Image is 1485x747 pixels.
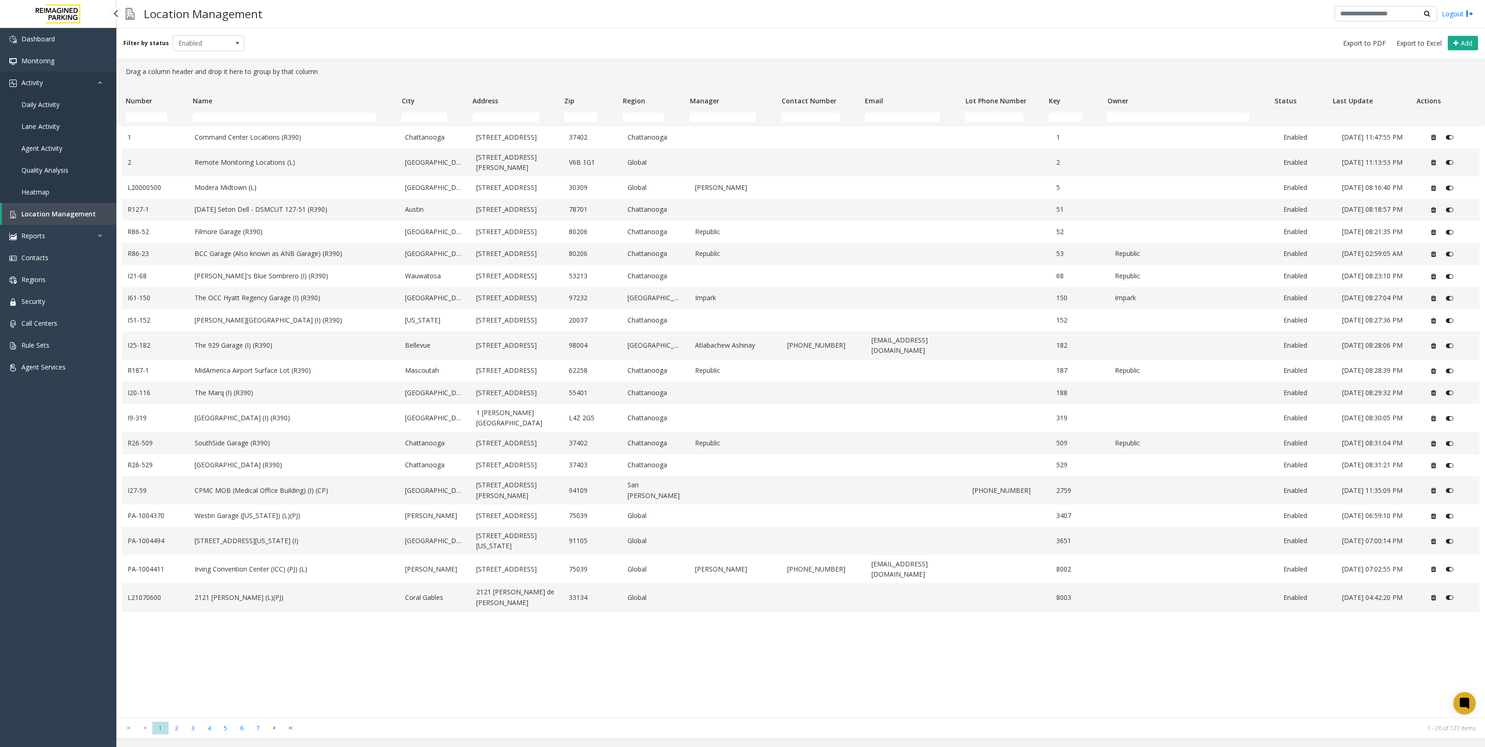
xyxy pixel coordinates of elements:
a: Enabled [1283,460,1331,470]
a: [DATE] 08:28:39 PM [1342,365,1415,376]
a: 1 [128,132,183,142]
a: [DATE] 08:27:04 PM [1342,293,1415,303]
span: [DATE] 07:02:55 PM [1342,565,1403,573]
a: [GEOGRAPHIC_DATA] [405,227,465,237]
a: Command Center Locations (R390) [195,132,393,142]
input: Owner Filter [1107,113,1249,122]
button: Delete [1426,247,1441,262]
a: Chattanooga [628,271,683,281]
a: [STREET_ADDRESS] [476,182,558,193]
a: [DATE] 08:31:21 PM [1342,460,1415,470]
a: [STREET_ADDRESS] [476,204,558,215]
button: Disable [1441,483,1458,498]
a: 182 [1056,340,1104,350]
a: 55401 [569,388,616,398]
span: Reports [21,231,45,240]
a: [PERSON_NAME] [695,564,776,574]
a: Enabled [1283,132,1331,142]
a: San [PERSON_NAME] [628,480,683,501]
button: Delete [1426,291,1441,306]
a: Global [628,157,683,168]
a: Enabled [1283,227,1331,237]
a: SouthSide Garage (R390) [195,438,393,448]
a: Logout [1442,9,1473,19]
button: Export to Excel [1393,37,1445,50]
a: 53 [1056,249,1104,259]
a: [GEOGRAPHIC_DATA] [405,249,465,259]
a: Remote Monitoring Locations (L) [195,157,393,168]
button: Delete [1426,269,1441,283]
a: [GEOGRAPHIC_DATA] [405,182,465,193]
a: I9-319 [128,413,183,423]
a: Republic [1115,249,1272,259]
button: Disable [1441,130,1458,145]
button: Disable [1441,180,1458,195]
a: [DATE] 08:27:36 PM [1342,315,1415,325]
a: 529 [1056,460,1104,470]
span: Daily Activity [21,100,60,109]
a: [GEOGRAPHIC_DATA] [628,340,683,350]
a: I61-150 [128,293,183,303]
a: The 929 Garage (I) (R390) [195,340,393,350]
a: 1 [PERSON_NAME][GEOGRAPHIC_DATA] [476,408,558,429]
img: 'icon' [9,211,17,218]
input: Region Filter [623,113,664,122]
a: Enabled [1283,485,1331,496]
span: Regions [21,275,46,284]
a: PA-1004494 [128,536,183,546]
a: R86-52 [128,227,183,237]
button: Delete [1426,508,1441,523]
a: Enabled [1283,315,1331,325]
a: [DATE] 11:13:53 PM [1342,157,1415,168]
span: Heatmap [21,188,49,196]
a: R187-1 [128,365,183,376]
a: Atlabachew Ashinay [695,340,776,350]
a: [STREET_ADDRESS][PERSON_NAME] [476,152,558,173]
img: 'icon' [9,58,17,65]
span: [DATE] 11:47:55 PM [1342,133,1403,141]
a: Global [628,182,683,193]
label: Filter by status [123,39,169,47]
a: 2121 [PERSON_NAME] de [PERSON_NAME] [476,587,558,608]
a: Enabled [1283,271,1331,281]
a: Chattanooga [628,460,683,470]
a: Republic [695,249,776,259]
a: 5 [1056,182,1104,193]
button: Delete [1426,363,1441,378]
a: [DATE] 08:23:10 PM [1342,271,1415,281]
input: Address Filter [472,113,539,122]
span: [DATE] 08:28:06 PM [1342,341,1403,350]
button: Disable [1441,247,1458,262]
a: [PERSON_NAME] [695,182,776,193]
a: PA-1004370 [128,511,183,521]
a: 1 [1056,132,1104,142]
a: 37402 [569,438,616,448]
span: [DATE] 02:59:05 AM [1342,249,1403,258]
span: [DATE] 08:29:32 PM [1342,388,1403,397]
a: 52 [1056,227,1104,237]
a: 75039 [569,511,616,521]
a: 78701 [569,204,616,215]
img: logout [1466,9,1473,19]
a: 98004 [569,340,616,350]
button: Delete [1426,411,1441,425]
button: Delete [1426,458,1441,473]
a: 188 [1056,388,1104,398]
a: Chattanooga [628,365,683,376]
button: Delete [1426,533,1441,548]
a: Global [628,511,683,521]
span: Contacts [21,253,48,262]
a: R86-23 [128,249,183,259]
a: L4Z 2G5 [569,413,616,423]
a: 97232 [569,293,616,303]
a: 150 [1056,293,1104,303]
button: Disable [1441,291,1458,306]
a: 2 [1056,157,1104,168]
img: 'icon' [9,364,17,371]
a: 80206 [569,249,616,259]
span: [DATE] 08:16:40 PM [1342,183,1403,192]
span: Activity [21,78,43,87]
a: [STREET_ADDRESS] [476,365,558,376]
a: [GEOGRAPHIC_DATA] [405,413,465,423]
th: Status [1270,81,1329,109]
